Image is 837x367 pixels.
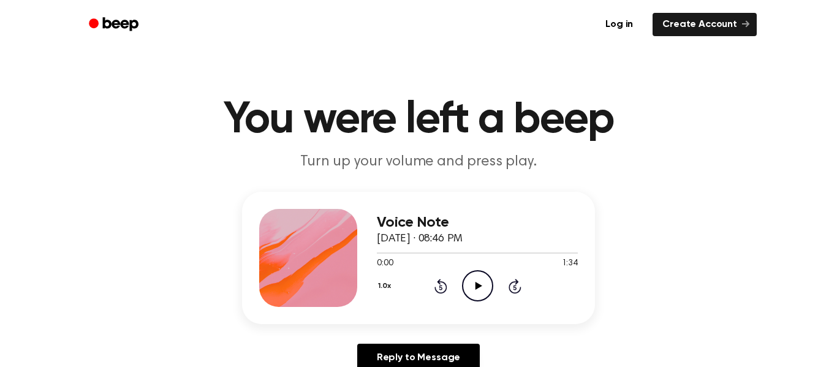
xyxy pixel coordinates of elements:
a: Create Account [653,13,757,36]
span: 1:34 [562,257,578,270]
h1: You were left a beep [105,98,732,142]
span: 0:00 [377,257,393,270]
button: 1.0x [377,276,395,297]
a: Log in [593,10,645,39]
span: [DATE] · 08:46 PM [377,233,463,244]
a: Beep [80,13,150,37]
h3: Voice Note [377,214,578,231]
p: Turn up your volume and press play. [183,152,654,172]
